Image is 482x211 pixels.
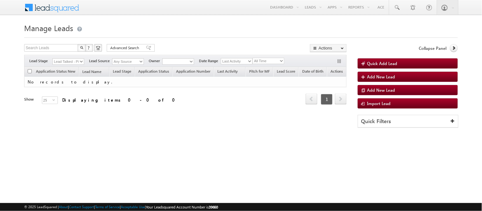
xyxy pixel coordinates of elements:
a: Application Status New [33,68,78,76]
span: Collapse Panel [419,45,447,51]
a: Application Number [173,68,214,76]
span: Date of Birth [302,69,323,74]
a: Last Activity [214,68,241,76]
span: Manage Leads [24,23,73,33]
span: Application Status New [36,69,75,74]
span: select [52,98,58,101]
a: prev [306,94,317,104]
a: Pitch for MF [246,68,273,76]
a: Contact Support [69,205,94,209]
a: Lead Stage [110,68,134,76]
img: Search [80,46,83,49]
span: Add New Lead [367,74,395,79]
div: Quick Filters [358,115,458,128]
span: Application Status [138,69,169,74]
a: About [59,205,68,209]
button: ? [85,44,93,52]
span: Application Number [176,69,210,74]
span: ? [88,45,91,50]
span: 25 [42,97,52,104]
span: Quick Add Lead [367,61,397,66]
div: Show [24,96,37,102]
span: Lead Score [277,69,295,74]
span: Lead Stage [29,58,52,64]
a: next [335,94,347,104]
span: Advanced Search [110,45,141,51]
span: Lead Source [89,58,112,64]
span: © 2025 LeadSquared | | | | | [24,204,218,210]
a: Terms of Service [95,205,120,209]
a: Date of Birth [299,68,327,76]
span: Actions [327,68,346,76]
span: Import Lead [367,101,391,106]
span: Your Leadsquared Account Number is [146,205,218,209]
a: Application Status [135,68,172,76]
div: Displaying items 0 - 0 of 0 [62,96,179,103]
span: Owner [149,58,162,64]
td: No records to display. [24,77,347,87]
a: Acceptable Use [121,205,145,209]
a: Lead Name [79,68,105,76]
button: Actions [310,44,347,52]
span: 1 [321,94,333,105]
span: Pitch for MF [249,69,270,74]
input: Check all records [28,69,32,73]
a: Lead Score [274,68,298,76]
span: Date Range [199,58,221,64]
span: Lead Stage [113,69,131,74]
span: 39660 [209,205,218,209]
span: Add New Lead [367,87,395,93]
